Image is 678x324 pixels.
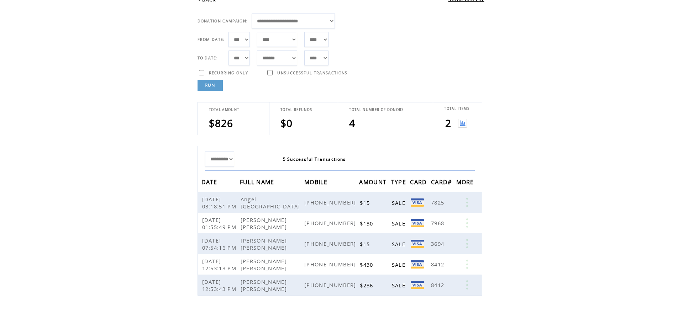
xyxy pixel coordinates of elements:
span: $236 [360,282,375,289]
span: [PERSON_NAME] [PERSON_NAME] [241,278,289,292]
span: $15 [360,240,372,248]
span: [PHONE_NUMBER] [304,219,358,227]
span: CARD [410,176,429,190]
span: TO DATE: [198,55,218,60]
span: [PERSON_NAME] [PERSON_NAME] [241,216,289,230]
a: MOBILE [304,180,329,184]
img: View graph [458,119,467,128]
span: SALE [392,261,407,268]
a: RUN [198,80,223,91]
span: $430 [360,261,375,268]
span: [DATE] 07:54:16 PM [202,237,238,251]
img: Visa [411,219,424,227]
a: FULL NAME [240,180,276,184]
span: 7968 [431,219,446,227]
span: SALE [392,220,407,227]
span: [DATE] 01:55:49 PM [202,216,238,230]
img: Visa [411,198,424,207]
span: TOTAL REFUNDS [280,107,312,112]
span: TYPE [391,176,408,190]
span: SALE [392,240,407,248]
span: [PERSON_NAME] [PERSON_NAME] [241,237,289,251]
span: [DATE] 12:53:13 PM [202,257,238,272]
span: $130 [360,220,375,227]
span: 2 [445,116,451,130]
a: AMOUNT [359,180,388,184]
span: [DATE] 03:18:51 PM [202,196,238,210]
span: $15 [360,199,372,206]
span: $0 [280,116,293,130]
a: CARD [410,180,429,184]
span: MOBILE [304,176,329,190]
span: [PHONE_NUMBER] [304,240,358,247]
span: 8412 [431,261,446,268]
span: TOTAL ITEMS [444,106,469,111]
span: TOTAL AMOUNT [209,107,240,112]
img: Visa [411,281,424,289]
span: [PHONE_NUMBER] [304,199,358,206]
span: SALE [392,282,407,289]
span: 5 Successful Transactions [283,156,346,162]
span: 4 [349,116,355,130]
a: DATE [201,180,219,184]
span: CARD# [431,176,454,190]
span: [PERSON_NAME] [PERSON_NAME] [241,257,289,272]
span: AMOUNT [359,176,388,190]
span: $826 [209,116,233,130]
a: TYPE [391,180,408,184]
span: [PHONE_NUMBER] [304,261,358,268]
span: DONATION CAMPAIGN: [198,18,248,23]
span: 8412 [431,281,446,288]
span: DATE [201,176,219,190]
span: 3694 [431,240,446,247]
a: CARD# [431,180,454,184]
span: RECURRING ONLY [209,70,248,75]
span: FULL NAME [240,176,276,190]
span: UNSUCCESSFUL TRANSACTIONS [277,70,347,75]
span: [PHONE_NUMBER] [304,281,358,288]
span: Angel [GEOGRAPHIC_DATA] [241,196,302,210]
span: FROM DATE: [198,37,225,42]
img: Visa [411,240,424,248]
span: TOTAL NUMBER OF DONORS [349,107,404,112]
span: [DATE] 12:53:43 PM [202,278,238,292]
img: Visa [411,260,424,269]
span: SALE [392,199,407,206]
span: MORE [456,176,476,190]
span: 7825 [431,199,446,206]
